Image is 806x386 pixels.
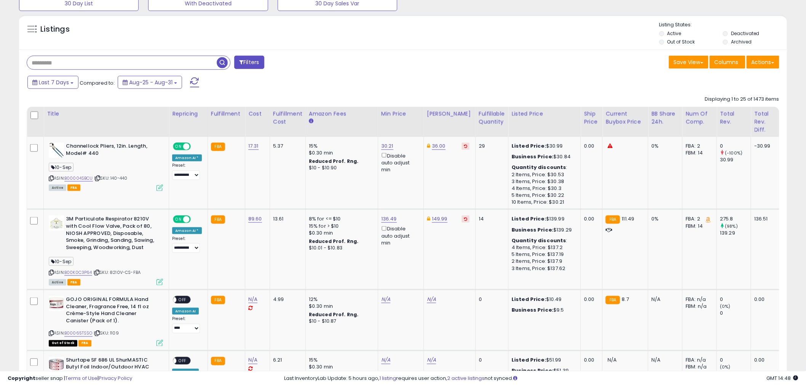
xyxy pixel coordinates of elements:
span: OFF [190,143,202,150]
div: FBA: n/a [686,357,711,364]
div: $10 - $10.90 [309,165,372,171]
span: Columns [715,58,739,66]
b: Business Price: [512,153,553,160]
div: 13.61 [273,216,300,222]
img: 41-uZuIbFEL._SL40_.jpg [49,143,64,158]
div: FBA: 2 [686,143,711,150]
div: 0 [720,296,751,303]
div: Disable auto adjust min [381,151,418,173]
div: 15% for > $10 [309,223,372,230]
div: Ship Price [584,110,599,126]
div: 0.00 [754,357,774,364]
div: Preset: [172,236,202,253]
b: Reduced Prof. Rng. [309,158,359,164]
div: 6.21 [273,357,300,364]
label: Out of Stock [667,39,695,45]
div: $30.84 [512,153,575,160]
div: $0.30 min [309,303,372,310]
b: Listed Price: [512,142,546,150]
div: 15% [309,143,372,150]
div: 10 Items, Price: $30.21 [512,199,575,206]
span: 111.49 [622,215,635,222]
small: (0%) [720,303,731,309]
button: Filters [234,56,264,69]
a: 149.99 [432,215,448,223]
span: Aug-25 - Aug-31 [129,79,173,86]
div: BB Share 24h. [651,110,679,126]
div: $30.99 [512,143,575,150]
b: Listed Price: [512,357,546,364]
b: Listed Price: [512,215,546,222]
div: FBA: n/a [686,296,711,303]
div: 12% [309,296,372,303]
b: Business Price: [512,306,553,314]
span: | SKU: 1109 [94,330,119,336]
div: Repricing [172,110,205,118]
div: FBM: 14 [686,150,711,156]
a: N/A [381,357,390,364]
b: Quantity discounts [512,237,566,244]
span: All listings that are currently out of stock and unavailable for purchase on Amazon [49,340,77,347]
div: Amazon AI [172,308,199,315]
span: Compared to: [80,79,115,87]
b: Reduced Prof. Rng. [309,311,359,318]
div: Title [47,110,166,118]
div: Cost [248,110,267,118]
div: [PERSON_NAME] [427,110,472,118]
div: 0 [720,357,751,364]
div: N/A [651,357,676,364]
div: Preset: [172,163,202,180]
small: FBA [606,296,620,304]
div: ASIN: [49,296,163,346]
button: Save View [669,56,708,69]
a: N/A [381,296,390,303]
div: Amazon Fees [309,110,375,118]
div: 0% [651,143,676,150]
a: N/A [427,296,436,303]
div: $51.99 [512,357,575,364]
a: Terms of Use [65,375,98,382]
b: Listed Price: [512,296,546,303]
small: (98%) [725,223,738,229]
div: $10 - $10.87 [309,318,372,325]
span: Last 7 Days [39,79,69,86]
a: N/A [427,357,436,364]
img: 41ApfO1+WrL._SL40_.jpg [49,216,64,231]
small: FBA [211,357,225,365]
div: 0.00 [754,296,774,303]
button: Aug-25 - Aug-31 [118,76,182,89]
a: 2 active listings [448,375,485,382]
div: 4.99 [273,296,300,303]
small: FBA [606,216,620,224]
a: 30.21 [381,142,393,150]
b: Business Price: [512,226,553,233]
a: B00004SBCU [64,175,93,182]
div: $139.99 [512,216,575,222]
a: 36.00 [432,142,446,150]
p: Listing States: [659,21,787,29]
div: 4 Items, Price: $137.2 [512,244,575,251]
div: 0 [720,310,751,317]
a: 17.31 [248,142,259,150]
span: N/A [608,357,617,364]
b: GOJO ORIGINAL FORMULA Hand Cleaner, Fragrance Free, 14 fl oz Crème-Style Hand Cleaner Canister (P... [66,296,158,326]
div: 0% [651,216,676,222]
div: $9.5 [512,307,575,314]
small: (-100%) [725,150,743,156]
div: ASIN: [49,143,163,190]
div: Amazon AI * [172,154,202,161]
b: 3M Particulate Respirator 8210V with Cool Flow Valve, Pack of 80, NIOSH APPROVED, Disposable, Smo... [66,216,158,253]
span: All listings currently available for purchase on Amazon [49,279,66,286]
b: Channellock Pliers, 12in. Length, Model# 440 [66,143,158,159]
div: -30.99 [754,143,774,150]
div: Displaying 1 to 25 of 1473 items [705,96,779,103]
div: 3 Items, Price: $30.38 [512,178,575,185]
span: OFF [176,297,189,303]
span: 10-Sep [49,163,74,172]
div: 14 [479,216,502,222]
div: 4 Items, Price: $30.3 [512,185,575,192]
h5: Listings [40,24,70,35]
b: Reduced Prof. Rng. [309,238,359,244]
div: Total Rev. [720,110,748,126]
label: Active [667,30,681,37]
